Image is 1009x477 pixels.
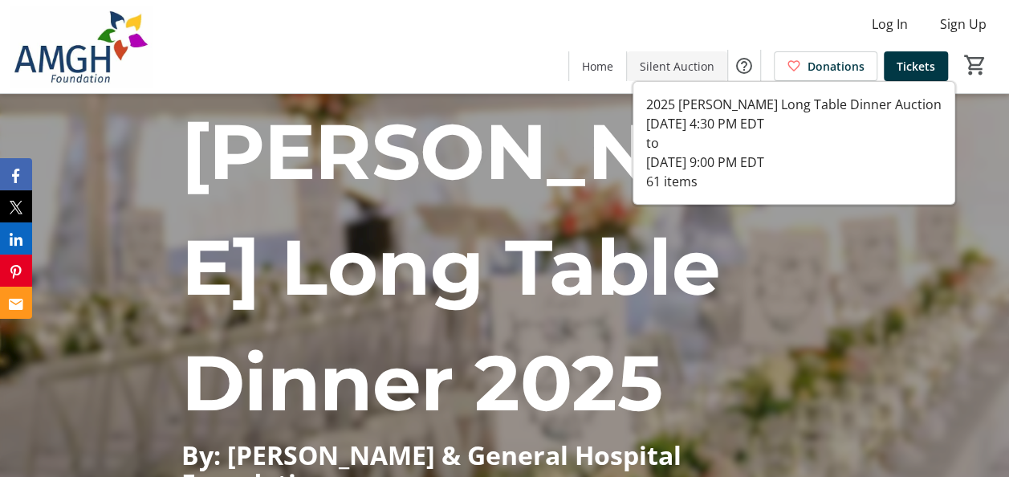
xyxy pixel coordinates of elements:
span: Sign Up [940,14,987,34]
div: [DATE] 9:00 PM EDT [646,153,942,172]
a: Tickets [884,51,948,81]
span: Home [582,58,613,75]
span: Silent Auction [640,58,714,75]
span: Log In [872,14,908,34]
div: [DATE] 4:30 PM EDT [646,114,942,133]
button: Sign Up [927,11,999,37]
span: Donations [808,58,865,75]
div: 2025 [PERSON_NAME] Long Table Dinner Auction [646,95,942,114]
a: Silent Auction [627,51,727,81]
img: Alexandra Marine & General Hospital Foundation's Logo [10,6,153,87]
span: [PERSON_NAME] Long Table Dinner 2025 [181,104,782,430]
button: Log In [859,11,921,37]
a: Home [569,51,626,81]
button: Help [728,50,760,82]
span: Tickets [897,58,935,75]
a: Donations [774,51,877,81]
div: 61 items [646,172,942,191]
div: to [646,133,942,153]
button: Cart [961,51,990,79]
